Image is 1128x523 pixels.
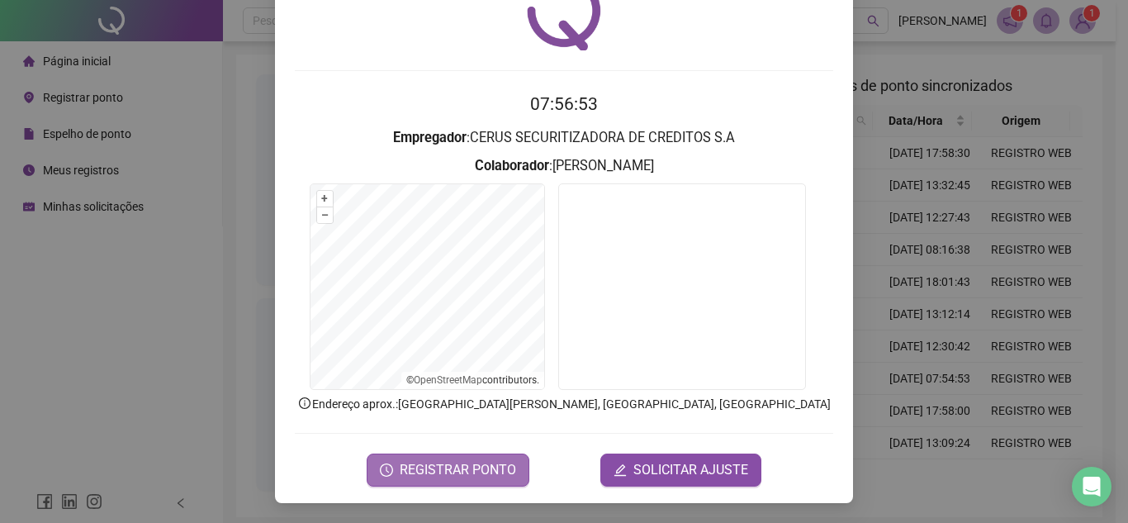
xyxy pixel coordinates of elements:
p: Endereço aprox. : [GEOGRAPHIC_DATA][PERSON_NAME], [GEOGRAPHIC_DATA], [GEOGRAPHIC_DATA] [295,395,833,413]
button: REGISTRAR PONTO [367,454,529,487]
h3: : CERUS SECURITIZADORA DE CREDITOS S.A [295,127,833,149]
span: clock-circle [380,464,393,477]
span: info-circle [297,396,312,411]
span: REGISTRAR PONTO [400,460,516,480]
strong: Colaborador [475,158,549,174]
button: – [317,207,333,223]
h3: : [PERSON_NAME] [295,155,833,177]
li: © contributors. [406,374,539,386]
time: 07:56:53 [530,94,598,114]
span: edit [614,464,627,477]
button: + [317,191,333,207]
strong: Empregador [393,130,467,145]
div: Open Intercom Messenger [1072,467,1111,506]
a: OpenStreetMap [414,374,482,386]
span: SOLICITAR AJUSTE [633,460,748,480]
button: editSOLICITAR AJUSTE [600,454,761,487]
